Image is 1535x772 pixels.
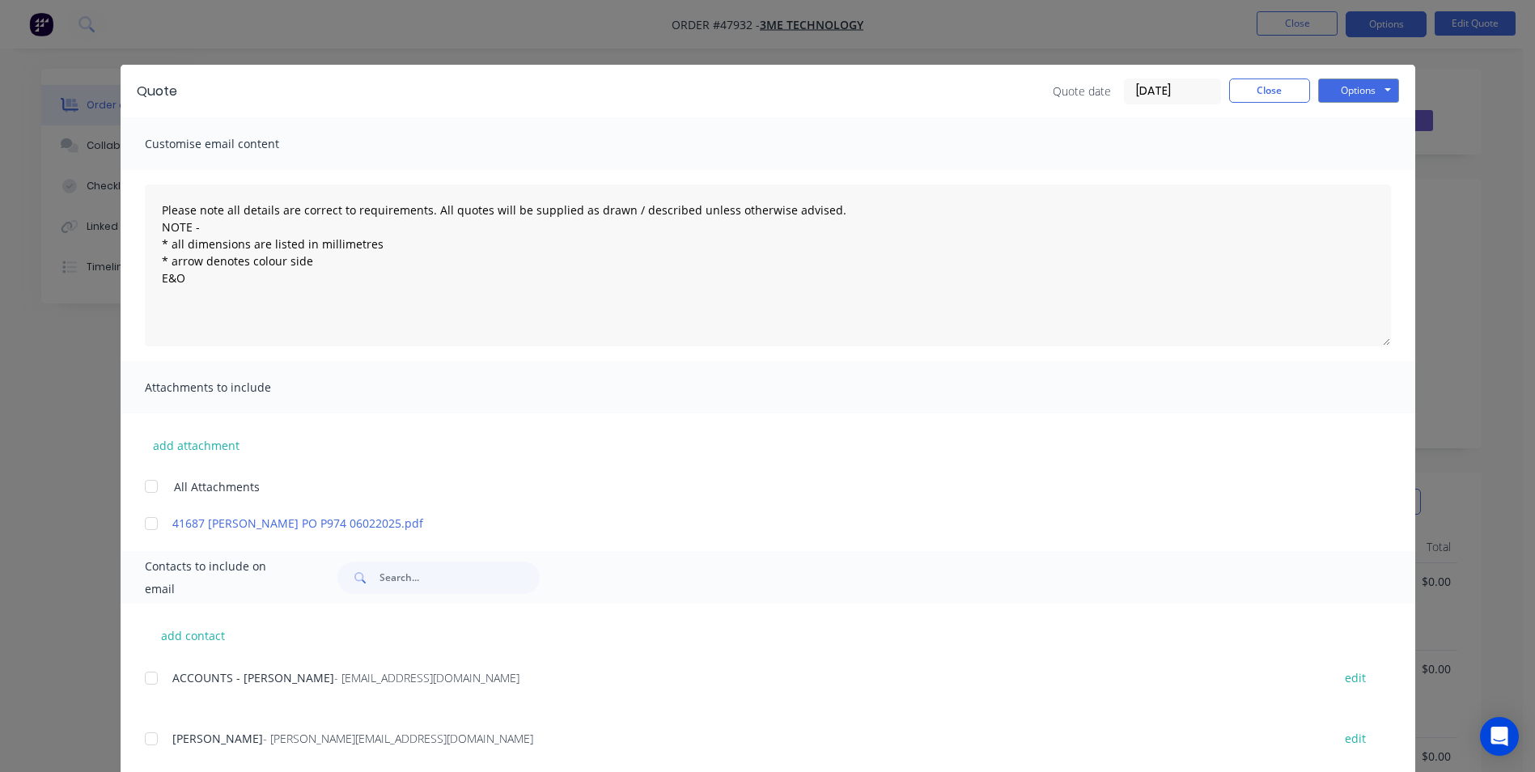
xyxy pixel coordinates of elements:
[172,670,334,685] span: ACCOUNTS - [PERSON_NAME]
[1335,667,1376,689] button: edit
[263,731,533,746] span: - [PERSON_NAME][EMAIL_ADDRESS][DOMAIN_NAME]
[380,562,540,594] input: Search...
[1318,78,1399,103] button: Options
[137,82,177,101] div: Quote
[145,433,248,457] button: add attachment
[172,731,263,746] span: [PERSON_NAME]
[145,133,323,155] span: Customise email content
[1335,727,1376,749] button: edit
[1229,78,1310,103] button: Close
[145,623,242,647] button: add contact
[145,376,323,399] span: Attachments to include
[172,515,1316,532] a: 41687 [PERSON_NAME] PO P974 06022025.pdf
[174,478,260,495] span: All Attachments
[145,185,1391,346] textarea: Please note all details are correct to requirements. All quotes will be supplied as drawn / descr...
[1480,717,1519,756] div: Open Intercom Messenger
[334,670,519,685] span: - [EMAIL_ADDRESS][DOMAIN_NAME]
[1053,83,1111,100] span: Quote date
[145,555,298,600] span: Contacts to include on email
